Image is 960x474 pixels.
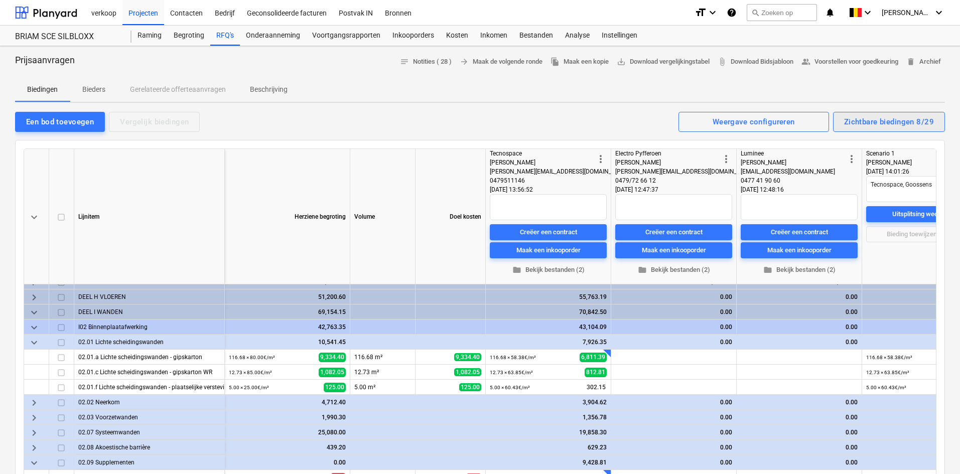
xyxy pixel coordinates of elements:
div: Creëer een contract [520,226,577,238]
div: Raming [131,26,168,46]
div: 02.01.a Lichte scheidingswanden - gipskarton [78,350,220,364]
a: Onderaanneming [240,26,306,46]
div: Herziene begroting [225,149,350,284]
div: [DATE] 13:56:52 [490,185,607,194]
div: 0.00 [741,304,858,320]
div: Maak een inkooporder [767,244,832,256]
div: [DATE] 12:47:37 [615,185,732,194]
div: 0.00 [741,289,858,304]
span: Download vergelijkingstabel [617,56,710,68]
div: 0.00 [741,425,858,440]
div: [PERSON_NAME] [490,158,595,167]
div: 02.01.c Lichte scheidingswanden - gipskarton WR [78,365,220,379]
div: Doel kosten [416,149,486,284]
a: Kosten [440,26,474,46]
div: 0.00 [615,289,732,304]
span: 6,811.39 [580,353,607,362]
div: 10,541.45 [229,335,346,350]
a: Download vergelijkingstabel [613,54,714,70]
small: 5.00 × 25.00€ / m² [229,385,269,390]
div: 02.01 Lichte scheidingswanden [78,335,220,349]
div: 0.00 [615,425,732,440]
div: 02.08 Akoestische barrière [78,440,220,454]
button: Maak een inkooporder [490,242,607,258]
div: 19,858.30 [490,425,607,440]
div: BRIAM SCE SILBLOXX [15,32,119,42]
span: search [751,9,759,17]
div: 7,926.35 [490,335,607,350]
div: Tecnospace [490,149,595,158]
div: 0.00 [741,410,858,425]
p: Prijsaanvragen [15,54,75,66]
a: Voortgangsrapporten [306,26,386,46]
span: 9,334.40 [319,353,346,362]
span: folder [763,265,772,274]
i: keyboard_arrow_down [862,7,874,19]
button: Maak een inkooporder [741,242,858,258]
a: Inkooporders [386,26,440,46]
div: 02.02 Neerkom [78,395,220,409]
span: [PERSON_NAME] [882,9,932,17]
span: 812.81 [585,368,607,377]
div: 116.68 m² [350,350,416,365]
a: Inkomen [474,26,513,46]
div: Maak een inkooporder [516,244,581,256]
div: 9,428.81 [490,455,607,470]
span: keyboard_arrow_right [28,397,40,409]
span: Voorstellen voor goedkeuring [801,56,898,68]
a: Instellingen [596,26,643,46]
span: 125.00 [459,383,481,391]
span: save_alt [617,57,626,66]
button: Weergave configureren [678,112,829,132]
div: 69,154.15 [229,304,346,320]
div: Electro Pyfferoen [615,149,720,158]
span: Maak een kopie [551,56,609,68]
button: Voorstellen voor goedkeuring [797,54,902,70]
small: 12.73 × 63.85€ / m² [490,370,533,375]
span: attach_file [718,57,727,66]
small: 116.68 × 58.38€ / m² [866,355,912,360]
div: 25,080.00 [229,425,346,440]
div: 1,990.30 [229,410,346,425]
span: keyboard_arrow_right [28,291,40,303]
div: Creëer een contract [645,226,703,238]
span: keyboard_arrow_down [28,306,40,319]
span: 1,082.05 [319,368,346,377]
span: Bekijk bestanden (2) [619,264,728,276]
div: Een bod toevoegen [26,115,94,128]
span: more_vert [595,153,607,165]
i: Kennis basis [727,7,737,19]
div: Begroting [168,26,210,46]
a: Analyse [559,26,596,46]
div: 02.01.f Lichte scheidingswanden - plaatselijke versteviging OSB [78,380,220,394]
span: Archief [906,56,941,68]
div: 0479511146 [490,176,595,185]
small: 116.68 × 58.38€ / m² [490,355,536,360]
div: 0.00 [615,455,732,470]
p: Beschrijving [250,84,288,95]
button: Bekijk bestanden (2) [490,262,607,278]
div: 0.00 [229,455,346,470]
div: [DATE] 12:48:16 [741,185,858,194]
div: 0.00 [615,304,732,320]
div: 0.00 [741,320,858,335]
div: 0477 41 90 60 [741,176,846,185]
div: 43,104.09 [490,320,607,335]
span: file_copy [551,57,560,66]
div: Creëer een contract [771,226,828,238]
a: RFQ's [210,26,240,46]
a: Download Bidsjabloon [714,54,797,70]
div: 55,763.19 [490,289,607,304]
span: notes [400,57,409,66]
i: format_size [695,7,707,19]
span: delete [906,57,915,66]
a: Bestanden [513,26,559,46]
button: Creëer een contract [741,224,858,240]
div: DEEL G ELEKTRICITEIT [78,274,220,289]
